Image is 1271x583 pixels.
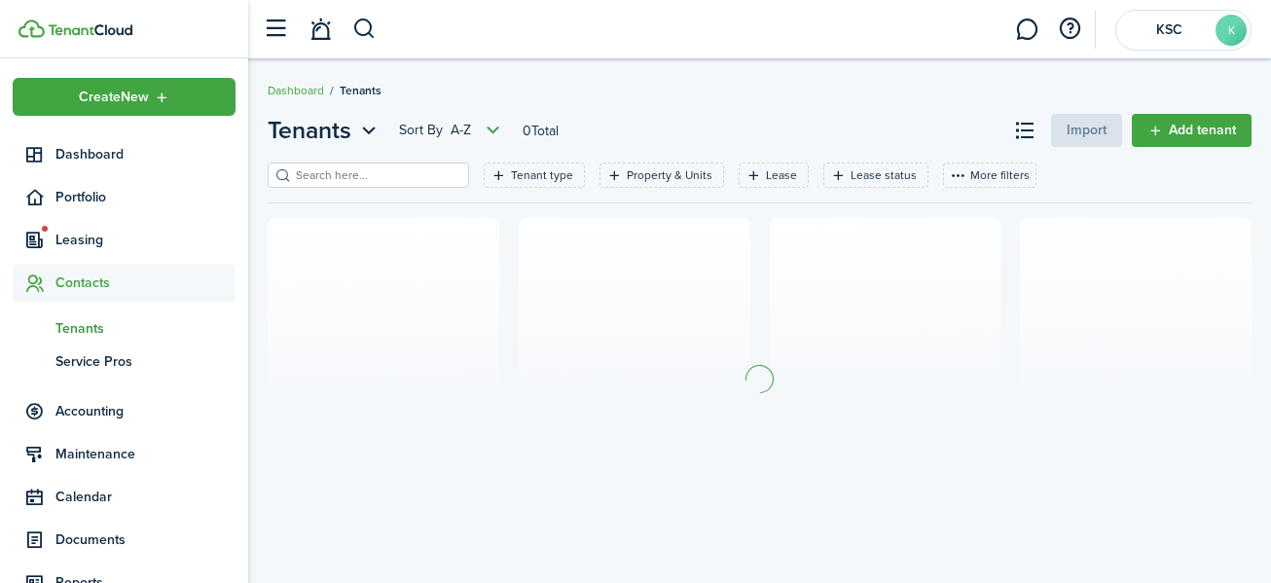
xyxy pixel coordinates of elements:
[851,166,917,184] filter-tag-label: Lease status
[599,163,724,188] filter-tag: Open filter
[268,113,351,148] span: Tenants
[399,119,505,142] button: Sort byA-Z
[523,121,559,141] header-page-total: 0 Total
[55,144,236,164] span: Dashboard
[55,230,236,250] span: Leasing
[766,166,797,184] filter-tag-label: Lease
[1053,13,1086,46] button: Open resource center
[1216,15,1247,46] avatar-text: K
[743,362,777,396] img: Loading
[55,273,236,293] span: Contacts
[943,163,1036,188] button: More filters
[55,351,236,372] span: Service Pros
[13,311,236,345] a: Tenants
[627,166,712,184] filter-tag-label: Property & Units
[739,163,809,188] filter-tag: Open filter
[18,19,45,38] img: TenantCloud
[484,163,585,188] filter-tag: Open filter
[451,121,471,140] span: A-Z
[340,82,381,99] span: Tenants
[1051,114,1122,147] import-btn: Import
[79,91,149,104] span: Create New
[268,113,381,148] button: Tenants
[1008,5,1045,55] a: Messaging
[55,444,236,464] span: Maintenance
[257,11,294,48] button: Open sidebar
[399,121,451,140] span: Sort by
[13,345,236,378] a: Service Pros
[352,13,377,46] button: Search
[1132,114,1252,147] a: Add tenant
[13,78,236,116] button: Open menu
[399,119,505,142] button: Open menu
[268,82,324,99] a: Dashboard
[823,163,928,188] filter-tag: Open filter
[291,166,462,185] input: Search here...
[55,487,236,507] span: Calendar
[268,113,381,148] button: Open menu
[302,5,339,55] a: Notifications
[55,401,236,421] span: Accounting
[511,166,573,184] filter-tag-label: Tenant type
[55,529,236,550] span: Documents
[1130,23,1208,37] span: KSC
[55,318,236,339] span: Tenants
[13,135,236,173] a: Dashboard
[55,187,236,207] span: Portfolio
[48,24,132,36] img: TenantCloud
